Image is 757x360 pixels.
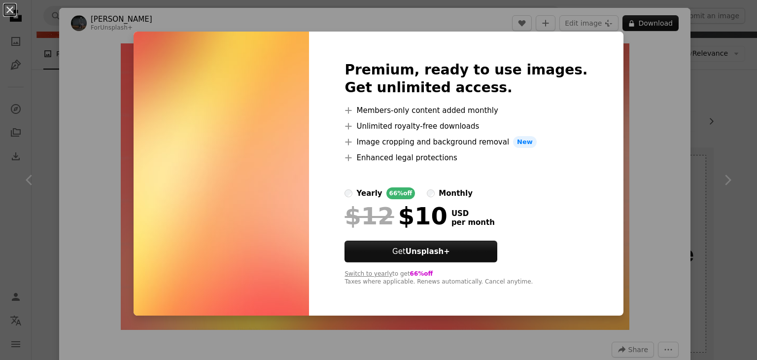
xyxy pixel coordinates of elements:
div: monthly [439,187,473,199]
h2: Premium, ready to use images. Get unlimited access. [344,61,587,97]
li: Unlimited royalty-free downloads [344,120,587,132]
strong: Unsplash+ [406,247,450,256]
div: to get Taxes where applicable. Renews automatically. Cancel anytime. [344,270,587,286]
div: $10 [344,203,447,229]
button: GetUnsplash+ [344,241,497,262]
span: per month [451,218,495,227]
img: premium_photo-1701534182633-f1c0cbe5bf9a [134,32,309,316]
span: 66% off [410,270,433,277]
span: $12 [344,203,394,229]
input: monthly [427,189,435,197]
div: yearly [356,187,382,199]
span: New [513,136,537,148]
li: Members-only content added monthly [344,105,587,116]
div: 66% off [386,187,415,199]
li: Enhanced legal protections [344,152,587,164]
span: USD [451,209,495,218]
li: Image cropping and background removal [344,136,587,148]
input: yearly66%off [344,189,352,197]
button: Switch to yearly [344,270,392,278]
